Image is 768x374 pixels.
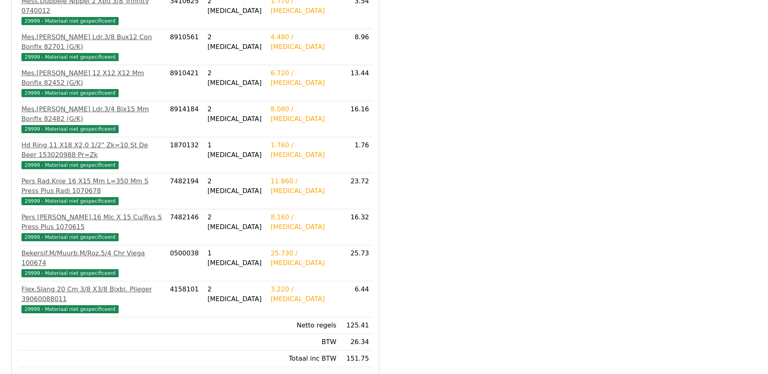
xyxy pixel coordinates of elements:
[21,269,119,277] span: 29999 - Materiaal niet gespecificeerd
[21,32,164,62] a: Mes.[PERSON_NAME] Ldr.3/8 Bux12 Con Bonfix 82701 (G/K)29999 - Materiaal niet gespecificeerd
[21,249,164,278] a: Bekersif.M/Muurb.M/Roz.5/4 Chr Viega 10067429999 - Materiaal niet gespecificeerd
[21,285,164,304] div: Flex.Slang 20 Cm 3/8 X3/8 Bixbi. Plieger 39060088011
[21,161,119,169] span: 29999 - Materiaal niet gespecificeerd
[267,351,339,367] td: Totaal inc BTW
[21,140,164,170] a: Hd Ring 11 X18 X2,0 1/2" Zk=10 St De Beer 153020988 Pr=Zk29999 - Materiaal niet gespecificeerd
[21,17,119,25] span: 29999 - Materiaal niet gespecificeerd
[270,176,336,196] div: 11.860 / [MEDICAL_DATA]
[167,245,204,281] td: 0500038
[270,212,336,232] div: 8.160 / [MEDICAL_DATA]
[340,209,372,245] td: 16.32
[167,281,204,317] td: 4158101
[21,32,164,52] div: Mes.[PERSON_NAME] Ldr.3/8 Bux12 Con Bonfix 82701 (G/K)
[340,245,372,281] td: 25.73
[340,65,372,101] td: 13.44
[270,32,336,52] div: 4.480 / [MEDICAL_DATA]
[167,173,204,209] td: 7482194
[21,125,119,133] span: 29999 - Materiaal niet gespecificeerd
[340,281,372,317] td: 6.44
[21,285,164,314] a: Flex.Slang 20 Cm 3/8 X3/8 Bixbi. Plieger 3906008801129999 - Materiaal niet gespecificeerd
[167,65,204,101] td: 8910421
[21,68,164,98] a: Mes.[PERSON_NAME] 12 X12 X12 Mm Bonfix 82452 (G/K)29999 - Materiaal niet gespecificeerd
[21,197,119,205] span: 29999 - Materiaal niet gespecificeerd
[208,140,264,160] div: 1 [MEDICAL_DATA]
[21,305,119,313] span: 29999 - Materiaal niet gespecificeerd
[208,176,264,196] div: 2 [MEDICAL_DATA]
[270,68,336,88] div: 6.720 / [MEDICAL_DATA]
[270,249,336,268] div: 25.730 / [MEDICAL_DATA]
[167,29,204,65] td: 8910561
[167,101,204,137] td: 8914184
[21,233,119,241] span: 29999 - Materiaal niet gespecificeerd
[21,68,164,88] div: Mes.[PERSON_NAME] 12 X12 X12 Mm Bonfix 82452 (G/K)
[21,176,164,206] a: Pers Rad.Knie 16 X15 Mm L=350 Mm S Press Plus Radi 107067829999 - Materiaal niet gespecificeerd
[208,104,264,124] div: 2 [MEDICAL_DATA]
[340,334,372,351] td: 26.34
[21,176,164,196] div: Pers Rad.Knie 16 X15 Mm L=350 Mm S Press Plus Radi 1070678
[21,212,164,242] a: Pers [PERSON_NAME].16 Mlc X 15 Cu/Rvs S Press Plus 107061529999 - Materiaal niet gespecificeerd
[340,101,372,137] td: 16.16
[267,317,339,334] td: Netto regels
[21,104,164,124] div: Mes.[PERSON_NAME] Ldr.3/4 Bix15 Mm Bonfix 82482 (G/K)
[340,351,372,367] td: 151.75
[270,285,336,304] div: 3.220 / [MEDICAL_DATA]
[208,285,264,304] div: 2 [MEDICAL_DATA]
[167,209,204,245] td: 7482146
[270,140,336,160] div: 1.760 / [MEDICAL_DATA]
[21,53,119,61] span: 29999 - Materiaal niet gespecificeerd
[267,334,339,351] td: BTW
[270,104,336,124] div: 8.080 / [MEDICAL_DATA]
[208,32,264,52] div: 2 [MEDICAL_DATA]
[340,137,372,173] td: 1.76
[340,317,372,334] td: 125.41
[21,249,164,268] div: Bekersif.M/Muurb.M/Roz.5/4 Chr Viega 100674
[208,68,264,88] div: 2 [MEDICAL_DATA]
[21,89,119,97] span: 29999 - Materiaal niet gespecificeerd
[167,137,204,173] td: 1870132
[208,212,264,232] div: 2 [MEDICAL_DATA]
[21,140,164,160] div: Hd Ring 11 X18 X2,0 1/2" Zk=10 St De Beer 153020988 Pr=Zk
[21,104,164,134] a: Mes.[PERSON_NAME] Ldr.3/4 Bix15 Mm Bonfix 82482 (G/K)29999 - Materiaal niet gespecificeerd
[208,249,264,268] div: 1 [MEDICAL_DATA]
[21,212,164,232] div: Pers [PERSON_NAME].16 Mlc X 15 Cu/Rvs S Press Plus 1070615
[340,173,372,209] td: 23.72
[340,29,372,65] td: 8.96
